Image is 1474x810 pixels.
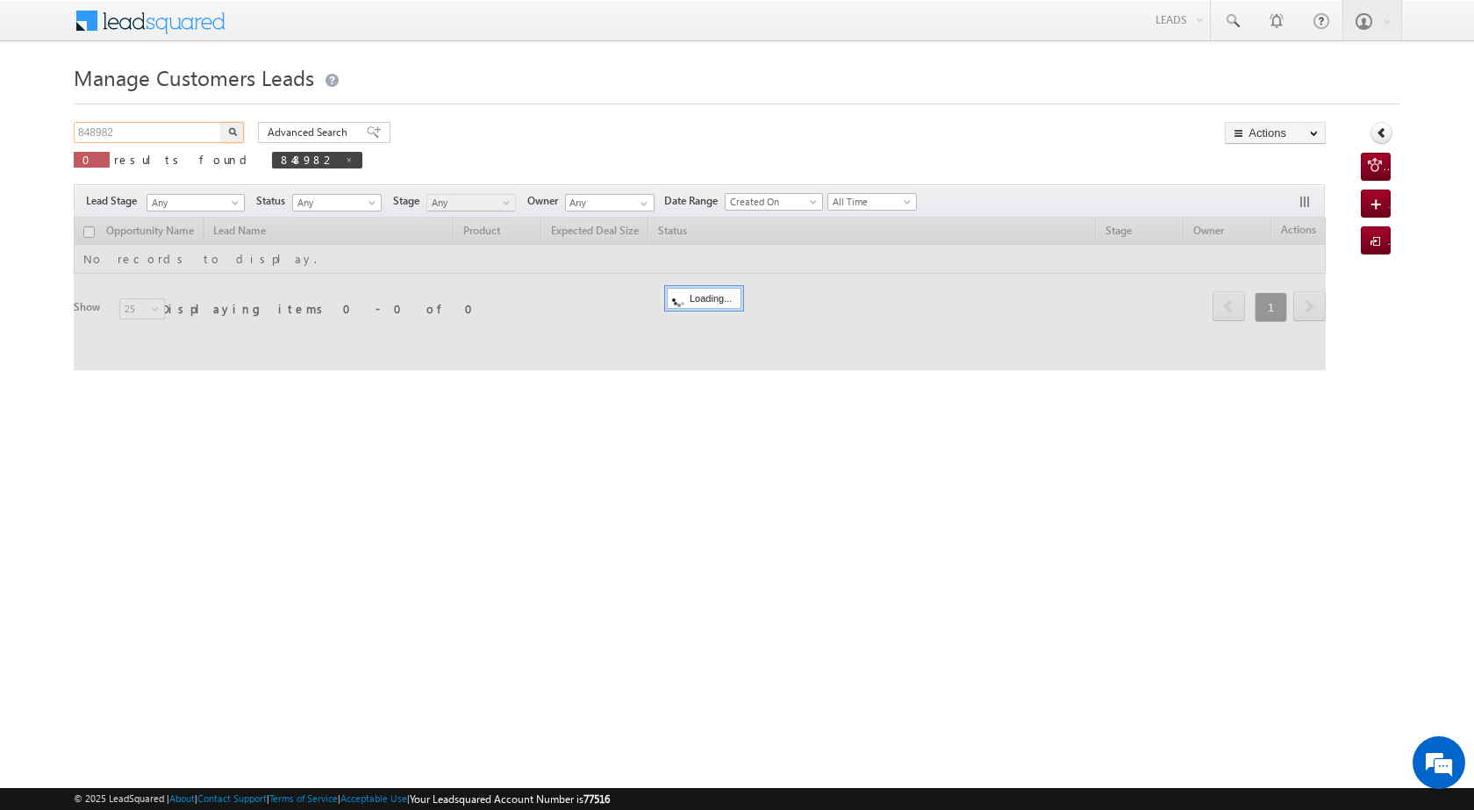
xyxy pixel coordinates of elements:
[664,193,725,209] span: Date Range
[292,194,382,211] a: Any
[393,193,426,209] span: Stage
[583,792,610,806] span: 77516
[269,792,338,804] a: Terms of Service
[114,152,254,167] span: results found
[340,792,407,804] a: Acceptable Use
[293,195,376,211] span: Any
[427,195,511,211] span: Any
[410,792,610,806] span: Your Leadsquared Account Number is
[74,791,610,807] span: © 2025 LeadSquared | | | | |
[197,792,267,804] a: Contact Support
[527,193,565,209] span: Owner
[256,193,292,209] span: Status
[827,193,917,211] a: All Time
[74,63,314,91] span: Manage Customers Leads
[228,127,237,136] img: Search
[281,152,336,167] span: 848982
[82,152,101,167] span: 0
[828,194,912,210] span: All Time
[426,194,516,211] a: Any
[565,194,655,211] input: Type to Search
[726,194,817,210] span: Created On
[667,288,741,309] div: Loading...
[147,195,239,211] span: Any
[169,792,195,804] a: About
[268,125,353,140] span: Advanced Search
[1225,122,1326,144] button: Actions
[147,194,245,211] a: Any
[86,193,144,209] span: Lead Stage
[631,195,653,212] a: Show All Items
[725,193,823,211] a: Created On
